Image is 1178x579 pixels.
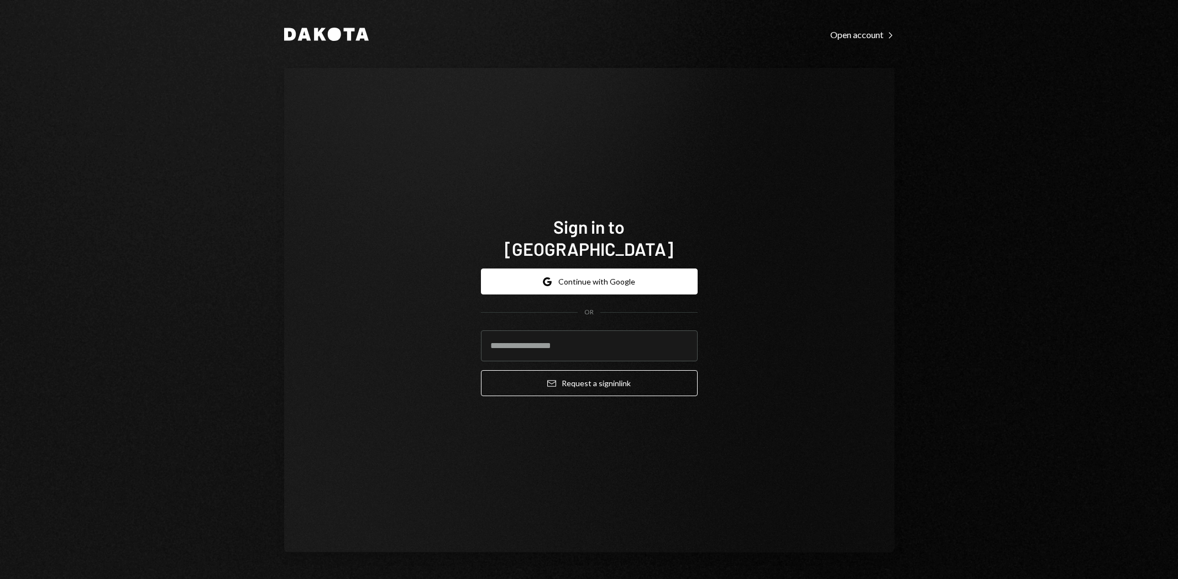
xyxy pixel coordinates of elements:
div: OR [584,308,594,317]
h1: Sign in to [GEOGRAPHIC_DATA] [481,215,698,260]
div: Open account [830,29,894,40]
button: Request a signinlink [481,370,698,396]
button: Continue with Google [481,269,698,294]
a: Open account [830,28,894,40]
